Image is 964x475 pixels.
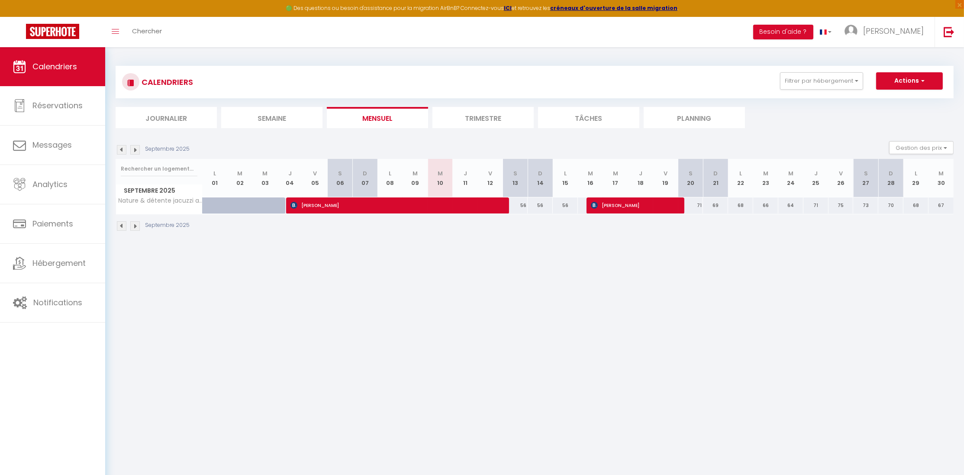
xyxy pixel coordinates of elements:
th: 19 [653,159,678,197]
th: 02 [227,159,252,197]
span: Notifications [33,297,82,308]
abbr: L [213,169,216,178]
th: 13 [503,159,528,197]
p: Septembre 2025 [145,221,190,229]
th: 06 [328,159,353,197]
li: Planning [644,107,745,128]
div: 70 [878,197,903,213]
abbr: L [915,169,917,178]
th: 04 [277,159,303,197]
img: logout [944,26,954,37]
abbr: S [513,169,517,178]
div: 64 [778,197,803,213]
th: 03 [252,159,277,197]
abbr: S [689,169,693,178]
th: 29 [903,159,929,197]
abbr: D [363,169,367,178]
abbr: M [613,169,618,178]
div: 71 [678,197,703,213]
th: 17 [603,159,628,197]
div: 68 [728,197,753,213]
abbr: L [739,169,742,178]
div: 66 [753,197,778,213]
span: [PERSON_NAME] [290,197,500,213]
a: ICI [504,4,512,12]
span: Septembre 2025 [116,184,202,197]
th: 11 [453,159,478,197]
abbr: J [814,169,818,178]
li: Tâches [538,107,639,128]
span: Messages [32,139,72,150]
li: Semaine [221,107,322,128]
span: Réservations [32,100,83,111]
abbr: M [938,169,944,178]
abbr: D [538,169,542,178]
a: ... [PERSON_NAME] [838,17,935,47]
th: 16 [578,159,603,197]
abbr: S [864,169,868,178]
div: 67 [929,197,954,213]
abbr: D [713,169,718,178]
a: créneaux d'ouverture de la salle migration [550,4,677,12]
div: 68 [903,197,929,213]
div: 56 [503,197,528,213]
span: [PERSON_NAME] [591,197,674,213]
th: 10 [428,159,453,197]
h3: CALENDRIERS [139,72,193,92]
th: 08 [377,159,403,197]
abbr: D [889,169,893,178]
th: 27 [853,159,878,197]
abbr: J [288,169,292,178]
th: 15 [553,159,578,197]
th: 12 [478,159,503,197]
th: 23 [753,159,778,197]
abbr: M [788,169,793,178]
th: 26 [829,159,854,197]
abbr: M [262,169,268,178]
th: 21 [703,159,728,197]
abbr: L [389,169,391,178]
th: 20 [678,159,703,197]
div: 69 [703,197,728,213]
th: 01 [203,159,228,197]
button: Filtrer par hébergement [780,72,863,90]
div: 71 [803,197,829,213]
img: ... [845,25,858,38]
abbr: V [313,169,317,178]
a: Chercher [126,17,168,47]
img: Super Booking [26,24,79,39]
th: 25 [803,159,829,197]
li: Mensuel [327,107,428,128]
span: Paiements [32,218,73,229]
div: 75 [829,197,854,213]
abbr: J [464,169,467,178]
abbr: S [338,169,342,178]
abbr: M [763,169,768,178]
abbr: L [564,169,567,178]
span: [PERSON_NAME] [863,26,924,36]
th: 28 [878,159,903,197]
input: Rechercher un logement... [121,161,197,177]
abbr: M [438,169,443,178]
th: 18 [628,159,653,197]
th: 30 [929,159,954,197]
span: Nature & détente jacuzzi au pied du [GEOGRAPHIC_DATA] [117,197,204,204]
button: Ouvrir le widget de chat LiveChat [7,3,33,29]
span: Analytics [32,179,68,190]
div: 56 [553,197,578,213]
th: 05 [303,159,328,197]
th: 09 [403,159,428,197]
th: 24 [778,159,803,197]
th: 22 [728,159,753,197]
abbr: V [488,169,492,178]
abbr: V [839,169,843,178]
div: 56 [528,197,553,213]
abbr: M [588,169,593,178]
button: Gestion des prix [889,141,954,154]
th: 07 [353,159,378,197]
li: Trimestre [432,107,534,128]
li: Journalier [116,107,217,128]
span: Chercher [132,26,162,36]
